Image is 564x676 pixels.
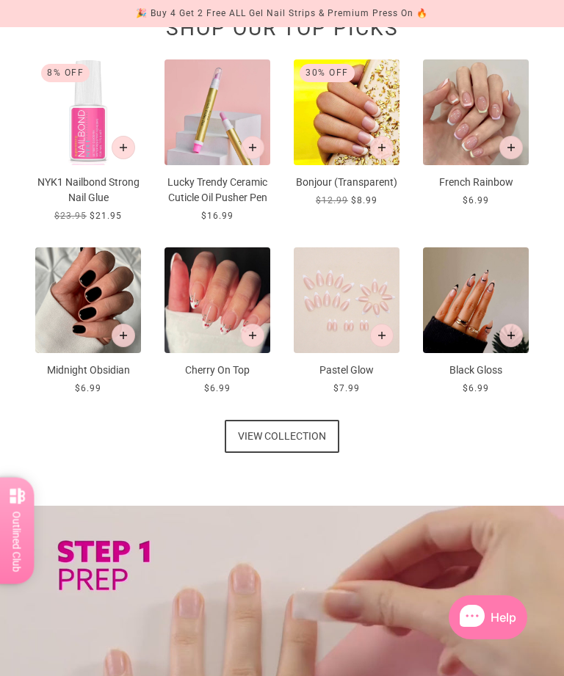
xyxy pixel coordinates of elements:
[241,136,264,159] button: Add to cart
[166,15,399,40] a: Shop Our Top Picks
[238,420,326,453] span: View collection
[294,59,399,208] a: Bonjour (Transparent)Bonjour (Transparent) Add to cart Bonjour (Transparent) $12.99$8.99
[300,64,355,82] div: 30% Off
[294,363,399,378] p: Pastel Glow
[423,247,529,396] a: Black Gloss-Press on Manicure-OutlinedBlack Gloss-Press on Manicure-Outlined Add to cart Black Gl...
[35,363,141,378] p: Midnight Obsidian
[136,6,428,21] div: 🎉 Buy 4 Get 2 Free ALL Gel Nail Strips & Premium Press On 🔥
[225,420,339,453] a: View collection
[75,383,101,393] span: $6.99
[294,247,399,396] a: Pastel Glow - Press On NailsPastel Glow - Press On Nails Add to cart Pastel Glow $7.99
[164,175,270,206] p: Lucky Trendy Ceramic Cuticle Oil Pusher Pen
[164,59,270,224] a: Add to cart Lucky Trendy Ceramic Cuticle Oil Pusher Pen $16.99
[164,363,270,378] p: Cherry On Top
[35,175,141,206] p: NYK1 Nailbond Strong Nail Glue
[112,324,135,347] button: Add to cart
[370,136,394,159] button: Add to cart
[423,175,529,190] p: French Rainbow
[316,195,348,206] span: $12.99
[423,59,529,208] a: French Rainbow-Press on Manicure-OutlinedFrench Rainbow-Press on Manicure-Outlined Add to cart Fr...
[201,211,234,221] span: $16.99
[90,211,122,221] span: $21.95
[35,247,141,353] img: Midnight Obsidian-Press on Manicure-Outlined
[463,383,489,393] span: $6.99
[499,136,523,159] button: Add to cart
[164,247,270,396] a: Cherry On Top-Press on Manicure-OutlinedCherry On Top-Press on Manicure-Outlined Add to cart Cher...
[370,324,394,347] button: Add to cart
[41,64,90,82] div: 8% Off
[333,383,360,393] span: $7.99
[204,383,231,393] span: $6.99
[35,247,141,396] a: Midnight Obsidian-Press on Manicure-Outlined Add to cart Midnight Obsidian $6.99
[35,59,141,224] a: NYK1 Nailbond Strong Nail Glue-Accessories-OutlinedNYK1 Nailbond Strong Nail Glue-Accessories-Out...
[499,324,523,347] button: Add to cart
[463,195,489,206] span: $6.99
[351,195,377,206] span: $8.99
[294,175,399,190] p: Bonjour (Transparent)
[54,211,87,221] span: $23.95
[241,324,264,347] button: Add to cart
[112,136,135,159] button: Add to cart
[423,363,529,378] p: Black Gloss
